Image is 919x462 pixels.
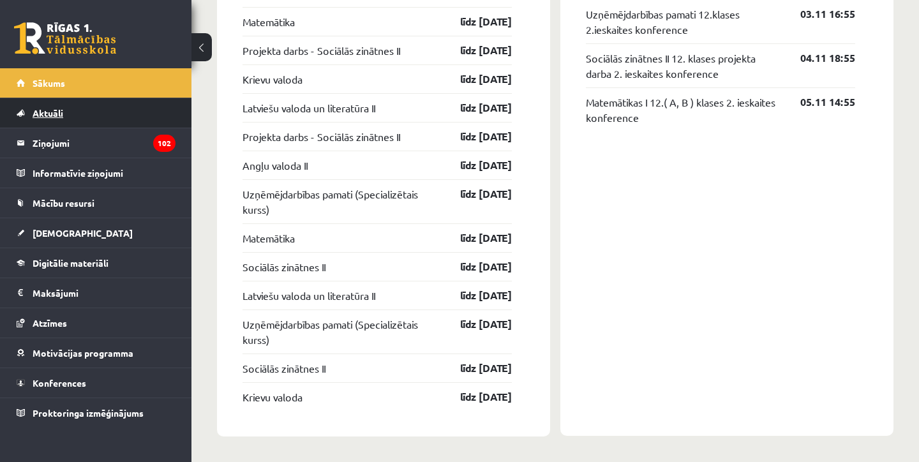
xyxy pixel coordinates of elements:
[243,158,308,173] a: Angļu valoda II
[17,248,176,278] a: Digitālie materiāli
[438,361,512,376] a: līdz [DATE]
[438,317,512,332] a: līdz [DATE]
[243,230,295,246] a: Matemātika
[14,22,116,54] a: Rīgas 1. Tālmācības vidusskola
[33,197,94,209] span: Mācību resursi
[243,361,325,376] a: Sociālās zinātnes II
[17,68,176,98] a: Sākums
[243,43,400,58] a: Projekta darbs - Sociālās zinātnes II
[17,188,176,218] a: Mācību resursi
[33,107,63,119] span: Aktuāli
[438,71,512,87] a: līdz [DATE]
[33,377,86,389] span: Konferences
[438,129,512,144] a: līdz [DATE]
[33,347,133,359] span: Motivācijas programma
[33,227,133,239] span: [DEMOGRAPHIC_DATA]
[17,278,176,308] a: Maksājumi
[17,98,176,128] a: Aktuāli
[438,186,512,202] a: līdz [DATE]
[17,218,176,248] a: [DEMOGRAPHIC_DATA]
[781,50,855,66] a: 04.11 18:55
[438,259,512,274] a: līdz [DATE]
[438,389,512,405] a: līdz [DATE]
[243,186,438,217] a: Uzņēmējdarbības pamati (Specializētais kurss)
[33,257,108,269] span: Digitālie materiāli
[781,94,855,110] a: 05.11 14:55
[438,14,512,29] a: līdz [DATE]
[33,407,144,419] span: Proktoringa izmēģinājums
[243,288,375,303] a: Latviešu valoda un literatūra II
[33,77,65,89] span: Sākums
[243,259,325,274] a: Sociālās zinātnes II
[438,100,512,115] a: līdz [DATE]
[153,135,176,152] i: 102
[438,158,512,173] a: līdz [DATE]
[243,129,400,144] a: Projekta darbs - Sociālās zinātnes II
[781,6,855,22] a: 03.11 16:55
[33,317,67,329] span: Atzīmes
[586,50,781,81] a: Sociālās zinātnes II 12. klases projekta darba 2. ieskaites konference
[243,317,438,347] a: Uzņēmējdarbības pamati (Specializētais kurss)
[586,94,781,125] a: Matemātikas I 12.( A, B ) klases 2. ieskaites konference
[17,308,176,338] a: Atzīmes
[33,278,176,308] legend: Maksājumi
[243,14,295,29] a: Matemātika
[243,71,303,87] a: Krievu valoda
[17,368,176,398] a: Konferences
[17,338,176,368] a: Motivācijas programma
[243,389,303,405] a: Krievu valoda
[17,158,176,188] a: Informatīvie ziņojumi
[438,288,512,303] a: līdz [DATE]
[438,43,512,58] a: līdz [DATE]
[438,230,512,246] a: līdz [DATE]
[17,398,176,428] a: Proktoringa izmēģinājums
[17,128,176,158] a: Ziņojumi102
[33,158,176,188] legend: Informatīvie ziņojumi
[33,128,176,158] legend: Ziņojumi
[243,100,375,115] a: Latviešu valoda un literatūra II
[586,6,781,37] a: Uzņēmējdarbības pamati 12.klases 2.ieskaites konference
